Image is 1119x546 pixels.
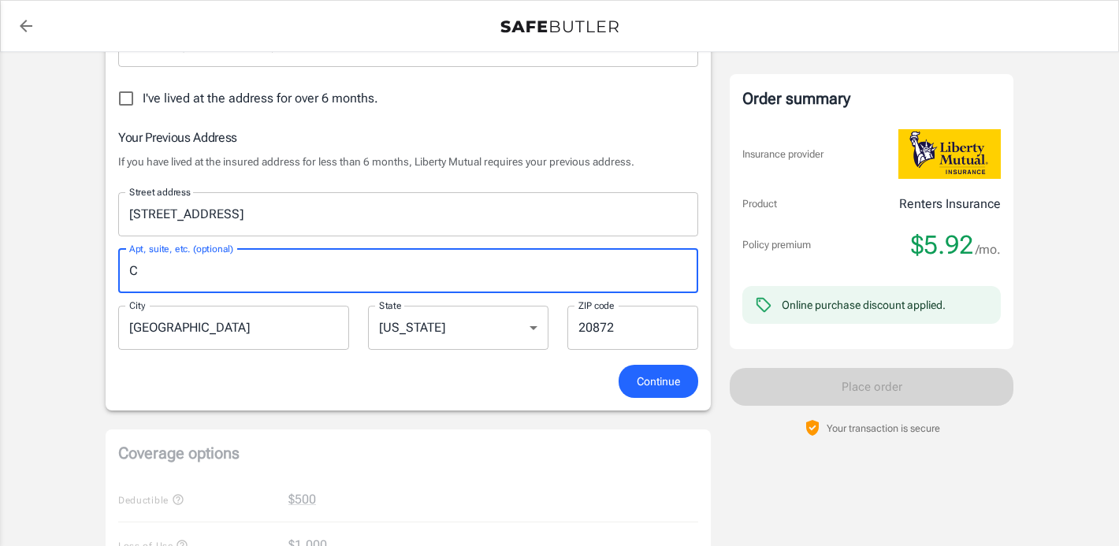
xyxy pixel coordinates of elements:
[129,185,191,199] label: Street address
[500,20,619,33] img: Back to quotes
[911,229,973,261] span: $5.92
[976,239,1001,261] span: /mo.
[129,299,145,312] label: City
[143,89,378,108] span: I've lived at the address for over 6 months.
[118,154,698,169] p: If you have lived at the insured address for less than 6 months, Liberty Mutual requires your pre...
[578,299,615,312] label: ZIP code
[898,129,1001,179] img: Liberty Mutual
[129,242,233,255] label: Apt, suite, etc. (optional)
[782,297,946,313] div: Online purchase discount applied.
[899,195,1001,214] p: Renters Insurance
[379,299,402,312] label: State
[742,87,1001,110] div: Order summary
[118,128,698,147] h6: Your Previous Address
[742,147,823,162] p: Insurance provider
[742,196,777,212] p: Product
[10,10,42,42] a: back to quotes
[637,372,680,392] span: Continue
[619,365,698,399] button: Continue
[827,421,940,436] p: Your transaction is secure
[742,237,811,253] p: Policy premium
